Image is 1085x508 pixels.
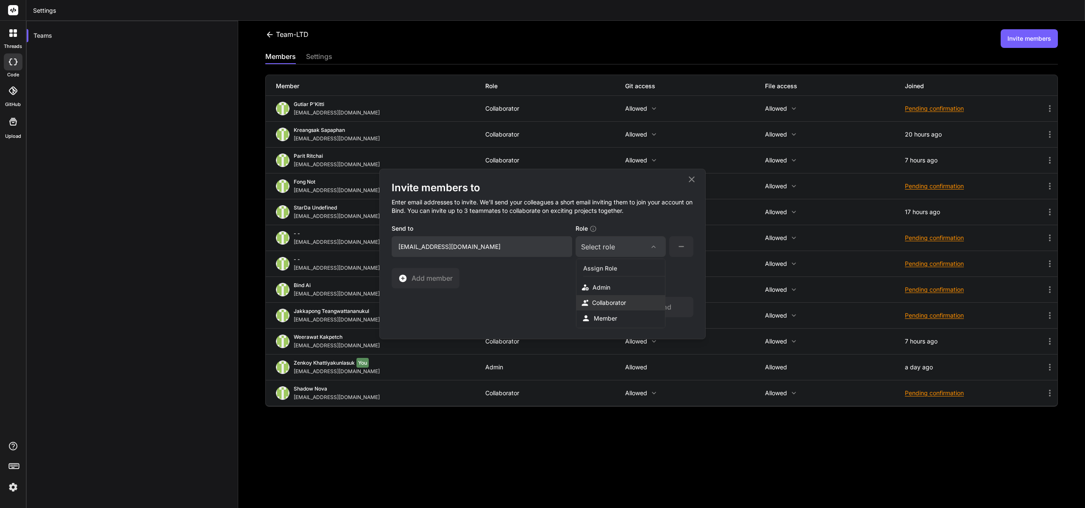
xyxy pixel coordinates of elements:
div: Select role [581,242,615,252]
div: Collaborator [576,295,665,310]
h4: Enter email addresses to invite. We’ll send your colleagues a short email inviting them to join y... [392,195,693,223]
div: Assign Role [583,261,665,276]
input: Enter team member email [392,236,572,257]
h2: Invite members to [392,181,693,195]
label: Role [576,224,597,236]
div: Member [576,310,665,326]
label: Send to [392,224,413,236]
button: Add member [392,268,459,288]
div: Admin [593,283,610,292]
span: Add member [412,273,453,283]
div: Select role [581,242,660,252]
div: Assign RoleAdmin [576,261,665,295]
div: Member [594,314,617,323]
div: Collaborator [592,299,626,307]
